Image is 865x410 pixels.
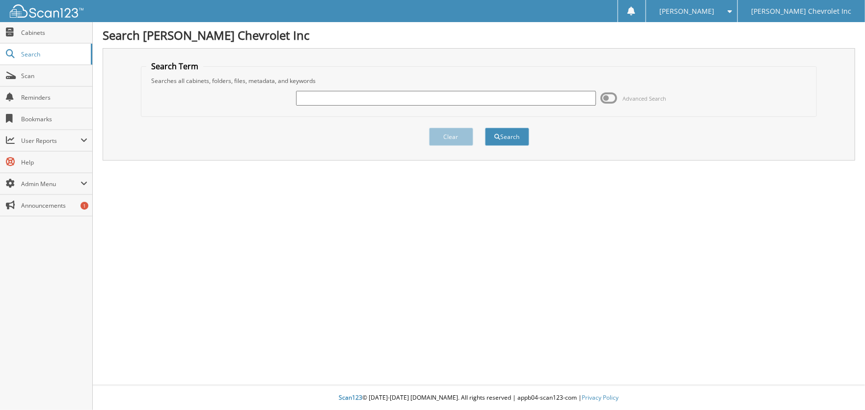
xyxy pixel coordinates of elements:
[21,50,86,58] span: Search
[485,128,529,146] button: Search
[339,393,363,402] span: Scan123
[93,386,865,410] div: © [DATE]-[DATE] [DOMAIN_NAME]. All rights reserved | appb04-scan123-com |
[146,77,812,85] div: Searches all cabinets, folders, files, metadata, and keywords
[21,201,87,210] span: Announcements
[429,128,473,146] button: Clear
[21,158,87,166] span: Help
[623,95,667,102] span: Advanced Search
[146,61,203,72] legend: Search Term
[21,28,87,37] span: Cabinets
[659,8,714,14] span: [PERSON_NAME]
[21,115,87,123] span: Bookmarks
[21,72,87,80] span: Scan
[582,393,619,402] a: Privacy Policy
[751,8,851,14] span: [PERSON_NAME] Chevrolet Inc
[10,4,83,18] img: scan123-logo-white.svg
[81,202,88,210] div: 1
[103,27,855,43] h1: Search [PERSON_NAME] Chevrolet Inc
[21,180,81,188] span: Admin Menu
[21,137,81,145] span: User Reports
[21,93,87,102] span: Reminders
